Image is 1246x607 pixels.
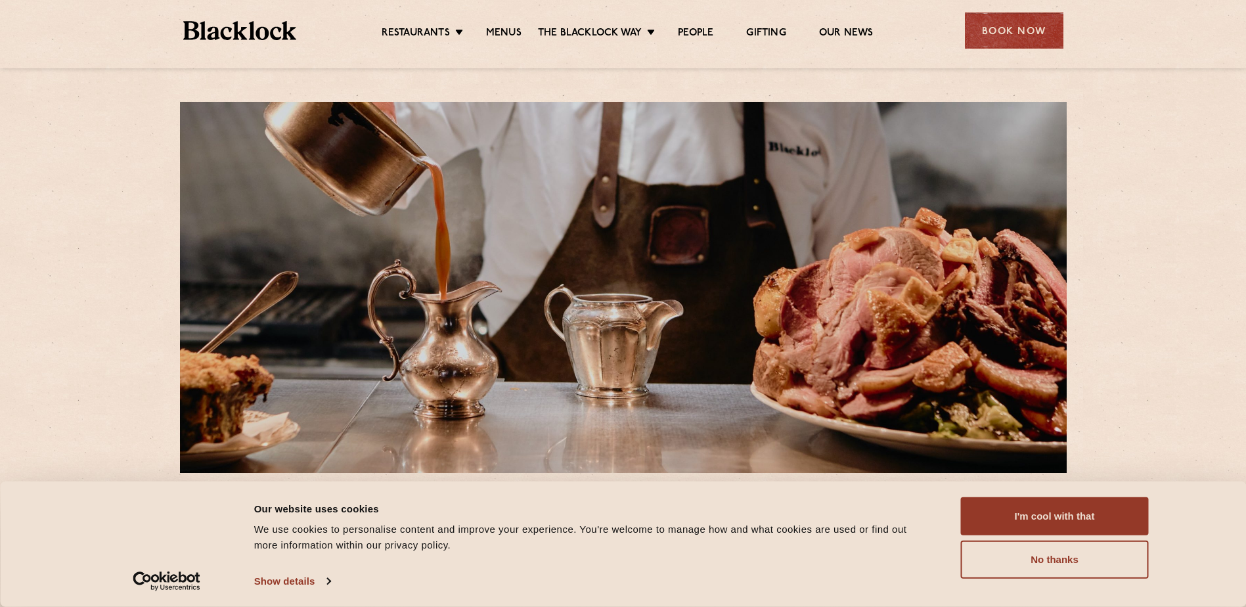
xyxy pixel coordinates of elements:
[382,27,450,41] a: Restaurants
[965,12,1063,49] div: Book Now
[109,572,224,591] a: Usercentrics Cookiebot - opens in a new window
[819,27,874,41] a: Our News
[254,501,931,516] div: Our website uses cookies
[183,21,297,40] img: BL_Textured_Logo-footer-cropped.svg
[746,27,786,41] a: Gifting
[678,27,713,41] a: People
[961,497,1149,535] button: I'm cool with that
[961,541,1149,579] button: No thanks
[538,27,642,41] a: The Blacklock Way
[254,522,931,553] div: We use cookies to personalise content and improve your experience. You're welcome to manage how a...
[254,572,330,591] a: Show details
[486,27,522,41] a: Menus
